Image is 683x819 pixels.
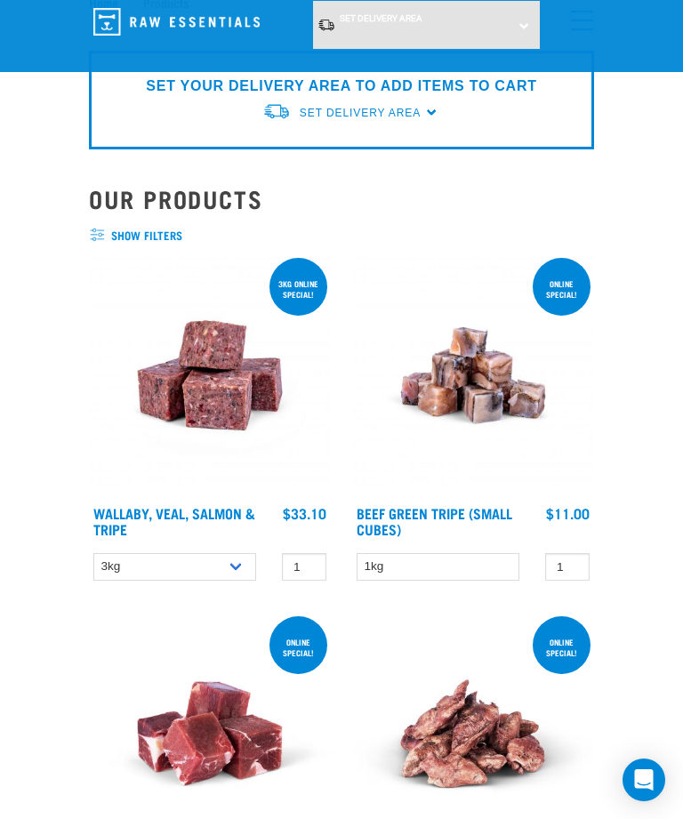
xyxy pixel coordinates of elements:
[352,254,594,496] img: Beef Tripe Bites 1634
[357,509,512,533] a: Beef Green Tripe (Small Cubes)
[283,505,326,521] div: $33.10
[546,505,590,521] div: $11.00
[89,254,331,496] img: Wallaby Veal Salmon Tripe 1642
[300,107,421,119] span: Set Delivery Area
[533,629,591,666] div: ONLINE SPECIAL!
[269,629,327,666] div: ONLINE SPECIAL!
[89,185,594,213] h2: Our Products
[623,759,665,801] div: Open Intercom Messenger
[533,270,591,308] div: ONLINE SPECIAL!
[146,76,536,97] p: SET YOUR DELIVERY AREA TO ADD ITEMS TO CART
[545,553,590,581] input: 1
[93,8,260,36] img: Raw Essentials Logo
[262,102,291,121] img: van-moving.png
[317,18,335,32] img: van-moving.png
[93,509,255,533] a: Wallaby, Veal, Salmon & Tripe
[269,270,327,308] div: 3kg online special!
[282,553,326,581] input: 1
[340,13,422,23] span: Set Delivery Area
[89,227,594,245] span: show filters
